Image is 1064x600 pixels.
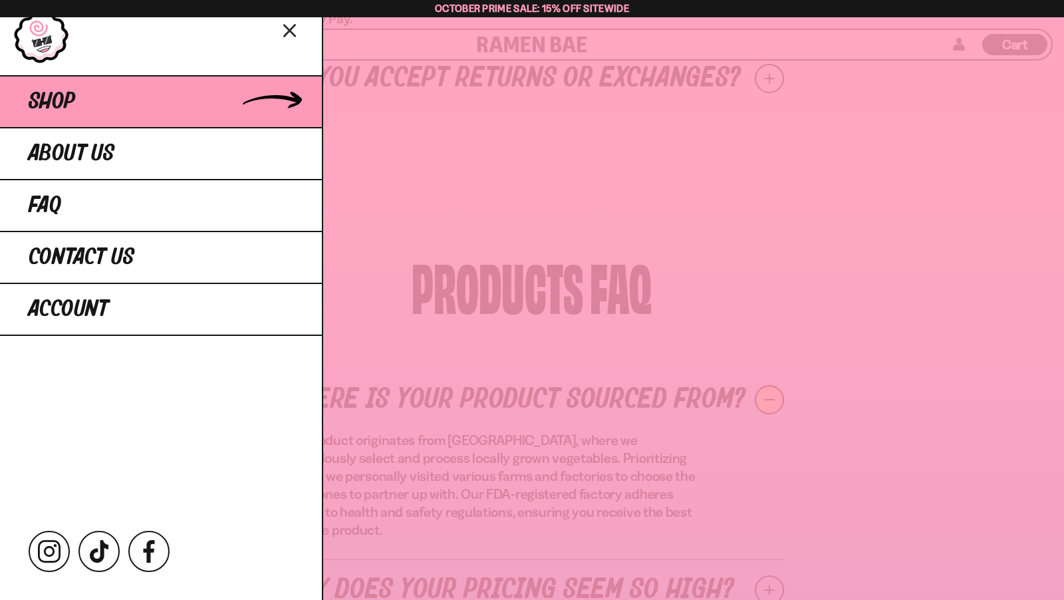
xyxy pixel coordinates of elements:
span: FAQ [29,194,61,218]
span: Account [29,297,108,321]
span: October Prime Sale: 15% off Sitewide [435,2,629,15]
span: Contact Us [29,245,134,269]
span: About Us [29,142,114,166]
button: Close menu [279,18,302,41]
span: Shop [29,90,75,114]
